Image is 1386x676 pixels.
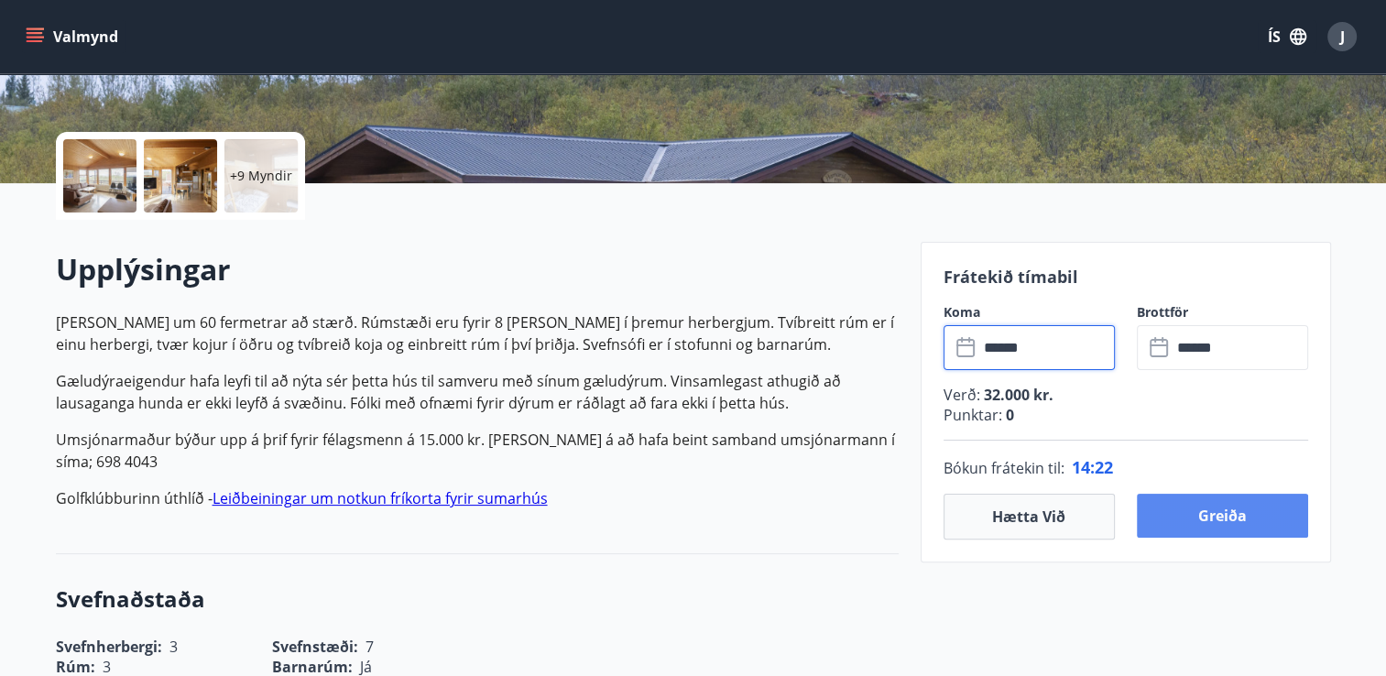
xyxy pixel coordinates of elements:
label: Koma [944,303,1115,322]
h3: Svefnaðstaða [56,583,899,615]
a: Leiðbeiningar um notkun fríkorta fyrir sumarhús [213,488,548,508]
p: +9 Myndir [230,167,292,185]
span: Bókun frátekin til : [944,457,1064,479]
p: Gæludýraeigendur hafa leyfi til að nýta sér þetta hús til samveru með sínum gæludýrum. Vinsamlega... [56,370,899,414]
p: Umsjónarmaður býður upp á þrif fyrir félagsmenn á 15.000 kr. [PERSON_NAME] á að hafa beint samban... [56,429,899,473]
button: Greiða [1137,494,1308,538]
h2: Upplýsingar [56,249,899,289]
span: 32.000 kr. [980,385,1053,405]
button: Hætta við [944,494,1115,540]
p: Frátekið tímabil [944,265,1308,289]
button: J [1320,15,1364,59]
span: 14 : [1072,456,1095,478]
span: 22 [1095,456,1113,478]
span: 0 [1002,405,1014,425]
button: ÍS [1258,20,1316,53]
span: J [1340,27,1345,47]
p: [PERSON_NAME] um 60 fermetrar að stærð. Rúmstæði eru fyrir 8 [PERSON_NAME] í þremur herbergjum. T... [56,311,899,355]
label: Brottför [1137,303,1308,322]
p: Golfklúbburinn úthlíð - [56,487,899,509]
button: menu [22,20,126,53]
p: Verð : [944,385,1308,405]
p: Punktar : [944,405,1308,425]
